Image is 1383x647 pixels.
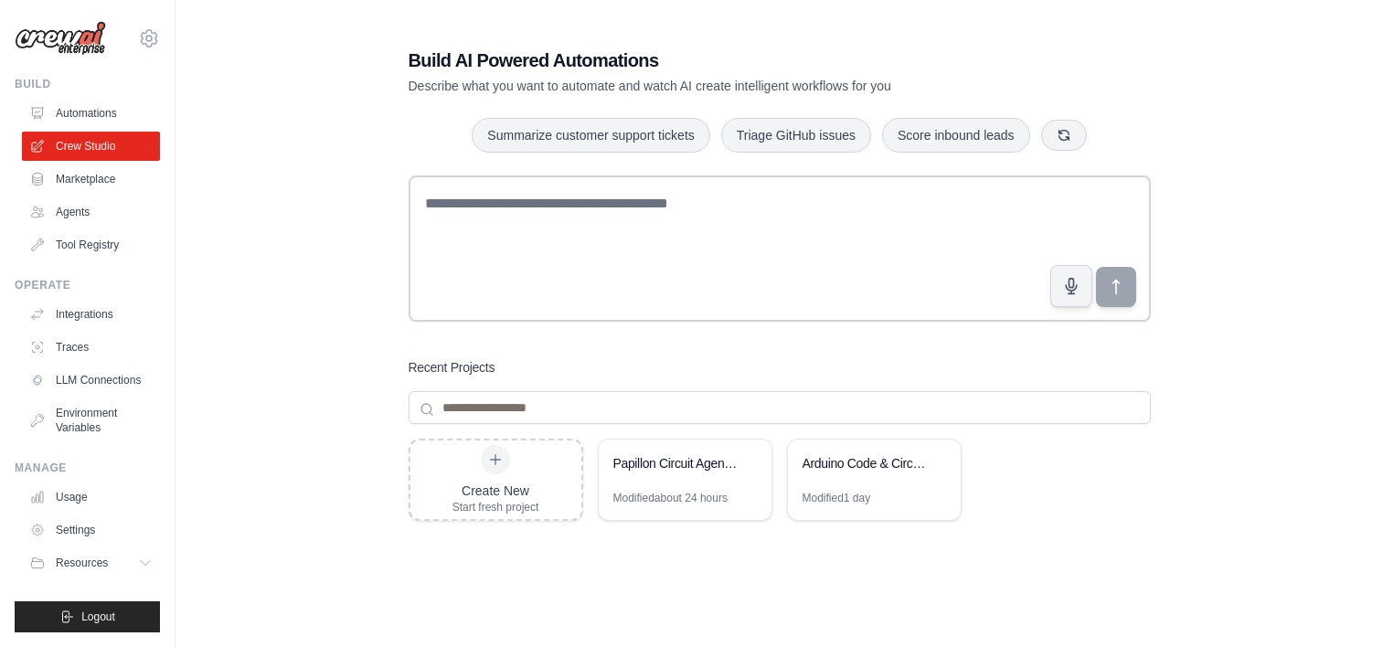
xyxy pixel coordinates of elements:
[803,491,871,505] div: Modified 1 day
[22,197,160,227] a: Agents
[452,500,539,514] div: Start fresh project
[472,118,709,153] button: Summarize customer support tickets
[882,118,1030,153] button: Score inbound leads
[1041,120,1087,151] button: Get new suggestions
[22,398,160,442] a: Environment Variables
[15,461,160,475] div: Manage
[15,77,160,91] div: Build
[22,300,160,329] a: Integrations
[15,601,160,632] button: Logout
[15,21,106,56] img: Logo
[452,482,539,500] div: Create New
[22,99,160,128] a: Automations
[613,454,739,472] div: Papillon Circuit Agents - Arduino Generator
[22,548,160,578] button: Resources
[22,483,160,512] a: Usage
[81,610,115,624] span: Logout
[22,515,160,545] a: Settings
[803,454,928,472] div: Arduino Code & Circuit Generator
[409,77,1023,95] p: Describe what you want to automate and watch AI create intelligent workflows for you
[15,278,160,292] div: Operate
[22,333,160,362] a: Traces
[409,48,1023,73] h1: Build AI Powered Automations
[721,118,871,153] button: Triage GitHub issues
[1050,265,1092,307] button: Click to speak your automation idea
[22,366,160,395] a: LLM Connections
[22,230,160,260] a: Tool Registry
[409,358,495,377] h3: Recent Projects
[22,132,160,161] a: Crew Studio
[22,164,160,194] a: Marketplace
[613,491,728,505] div: Modified about 24 hours
[56,556,108,570] span: Resources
